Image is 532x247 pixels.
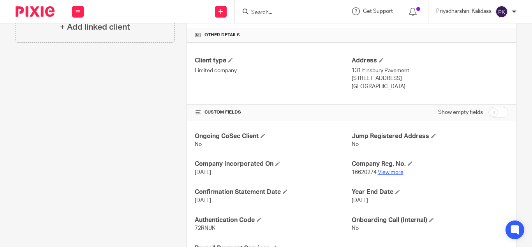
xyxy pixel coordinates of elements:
[195,226,215,231] span: 72RNUK
[195,160,351,168] h4: Company Incorporated On
[195,67,351,75] p: Limited company
[352,132,508,140] h4: Jump Registered Address
[438,108,483,116] label: Show empty fields
[352,198,368,203] span: [DATE]
[195,142,202,147] span: No
[195,170,211,175] span: [DATE]
[195,132,351,140] h4: Ongoing CoSec Client
[363,9,393,14] span: Get Support
[352,142,359,147] span: No
[436,7,491,15] p: Priyadharshini Kalidass
[352,83,508,91] p: [GEOGRAPHIC_DATA]
[352,188,508,196] h4: Year End Date
[352,170,377,175] span: 16620274
[352,160,508,168] h4: Company Reg. No.
[195,216,351,224] h4: Authentication Code
[16,6,55,17] img: Pixie
[195,188,351,196] h4: Confirmation Statement Date
[378,170,403,175] a: View more
[352,67,508,75] p: 131 Finsbury Pavement
[352,226,359,231] span: No
[352,57,508,65] h4: Address
[60,21,130,33] h4: + Add linked client
[204,32,240,38] span: Other details
[352,216,508,224] h4: Onboarding Call (Internal)
[195,198,211,203] span: [DATE]
[352,75,508,82] p: [STREET_ADDRESS]
[495,5,508,18] img: svg%3E
[195,109,351,116] h4: CUSTOM FIELDS
[250,9,321,16] input: Search
[195,57,351,65] h4: Client type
